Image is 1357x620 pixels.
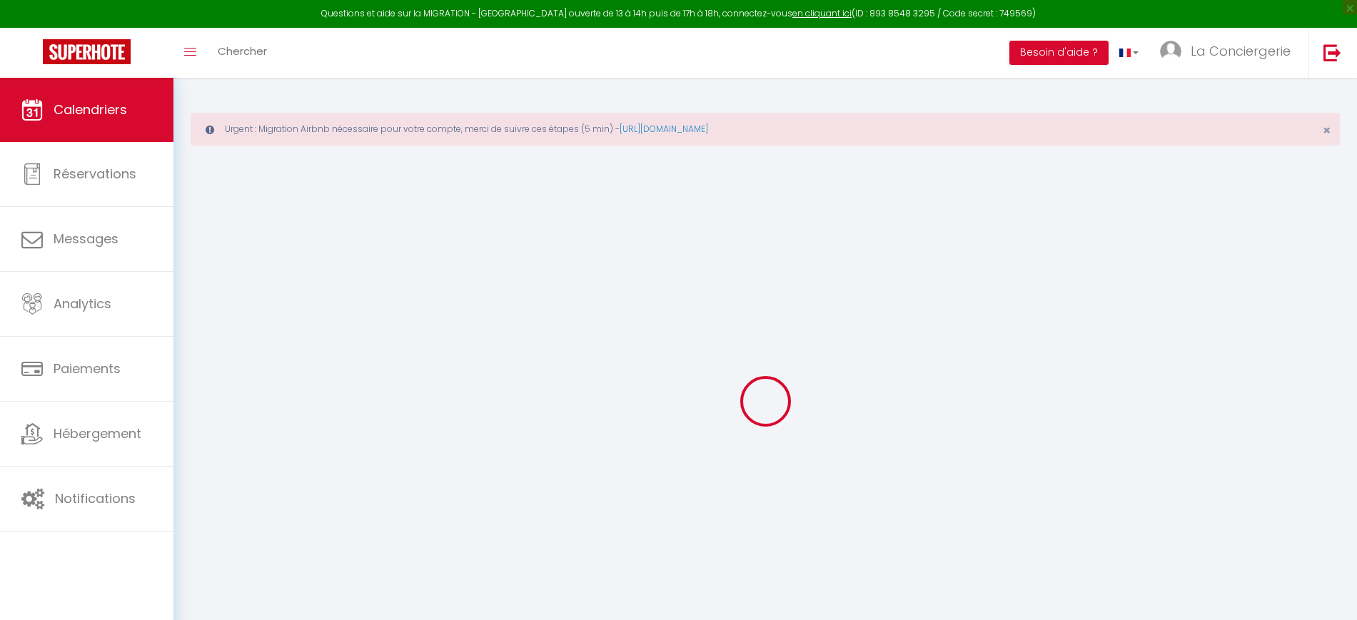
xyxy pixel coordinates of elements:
[1009,41,1109,65] button: Besoin d'aide ?
[54,295,111,312] span: Analytics
[620,123,708,135] a: [URL][DOMAIN_NAME]
[1323,44,1341,61] img: logout
[191,113,1340,146] div: Urgent : Migration Airbnb nécessaire pour votre compte, merci de suivre ces étapes (5 min) -
[218,44,267,59] span: Chercher
[54,360,121,377] span: Paiements
[54,230,118,248] span: Messages
[55,489,136,507] span: Notifications
[792,7,852,19] a: en cliquant ici
[54,101,127,118] span: Calendriers
[1297,560,1357,620] iframe: LiveChat chat widget
[1149,28,1308,78] a: ... La Conciergerie
[43,39,131,64] img: Super Booking
[1323,121,1331,139] span: ×
[54,425,141,442] span: Hébergement
[1191,42,1291,60] span: La Conciergerie
[54,165,136,183] span: Réservations
[1323,124,1331,137] button: Close
[207,28,278,78] a: Chercher
[1160,41,1181,62] img: ...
